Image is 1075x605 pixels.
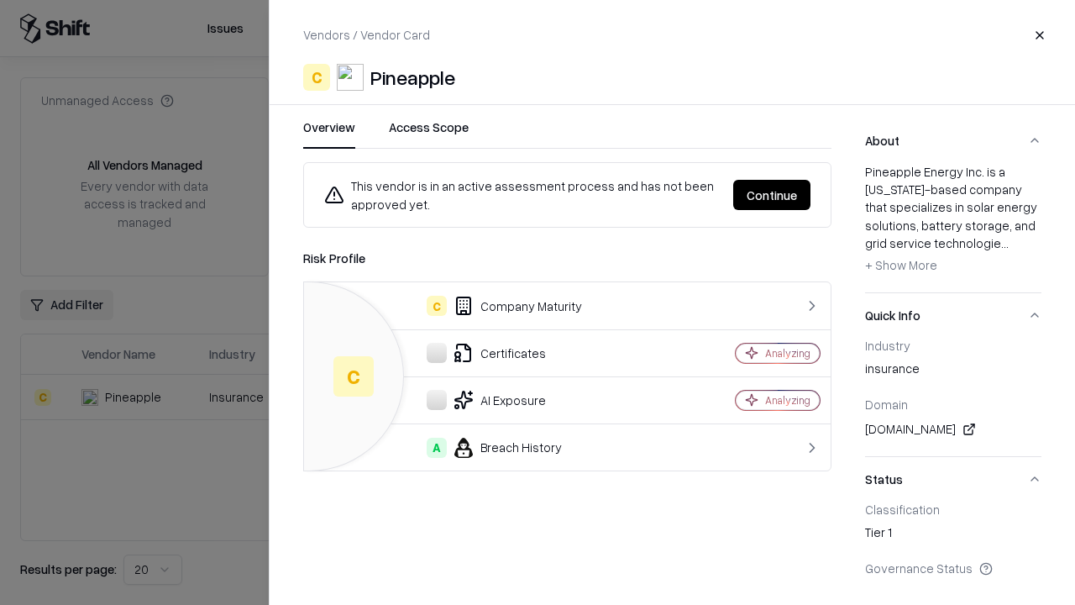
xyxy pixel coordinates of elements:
div: Quick Info [865,338,1041,456]
div: Pineapple [370,64,455,91]
div: Analyzing [765,346,810,360]
button: Access Scope [389,118,469,149]
div: Breach History [317,438,677,458]
div: Industry [865,338,1041,353]
div: AI Exposure [317,390,677,410]
button: Quick Info [865,293,1041,338]
div: Risk Profile [303,248,831,268]
button: Overview [303,118,355,149]
div: Tier 1 [865,523,1041,547]
button: About [865,118,1041,163]
div: Company Maturity [317,296,677,316]
div: insurance [865,360,1041,383]
div: A [427,438,447,458]
div: Analyzing [765,393,810,408]
div: This vendor is in an active assessment process and has not been approved yet. [324,176,720,213]
img: Pineapple [337,64,364,91]
div: Governance Status [865,560,1041,576]
span: + Show More [865,257,937,272]
div: Pineapple Energy Inc. is a [US_STATE]-based company that specializes in solar energy solutions, b... [865,163,1041,279]
div: Certificates [317,343,677,363]
div: About [865,163,1041,292]
div: Classification [865,502,1041,517]
div: C [333,356,374,397]
div: [DOMAIN_NAME] [865,419,1041,439]
p: Vendors / Vendor Card [303,26,430,44]
div: C [427,296,447,316]
button: Continue [733,180,810,210]
button: Status [865,457,1041,502]
span: ... [1001,235,1009,250]
div: C [303,64,330,91]
button: + Show More [865,252,937,279]
div: Domain [865,397,1041,412]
